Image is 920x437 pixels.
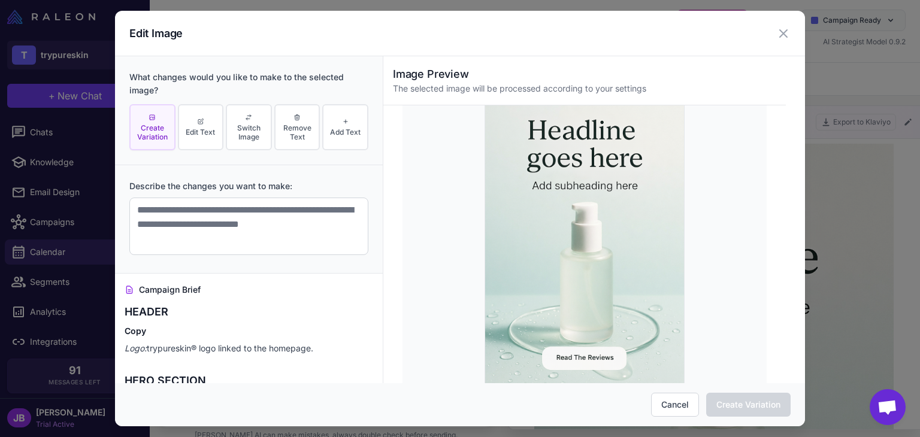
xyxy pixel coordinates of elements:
[186,128,215,136] span: Edit Text
[129,71,368,97] div: What changes would you like to make to the selected image?
[125,372,373,389] h3: HERO SECTION
[278,123,317,141] span: Remove Text
[129,180,368,193] label: Describe the changes you want to make:
[706,393,791,417] button: Create Variation
[226,104,272,150] button: Switch Image
[125,325,373,337] h4: Copy
[274,104,320,150] button: Remove Text
[651,393,699,417] button: Cancel
[330,128,361,136] span: Add Text
[133,123,172,141] span: Create Variation
[870,389,906,425] div: Open chat
[125,342,373,356] p: trypureskin® logo linked to the homepage.
[229,123,268,141] span: Switch Image
[322,104,368,150] button: Add Text
[129,104,175,150] button: Create Variation
[125,283,373,296] h4: Campaign Brief
[178,104,224,150] button: Edit Text
[485,95,685,394] img: Our Community Is Glowing
[125,304,373,320] h3: HEADER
